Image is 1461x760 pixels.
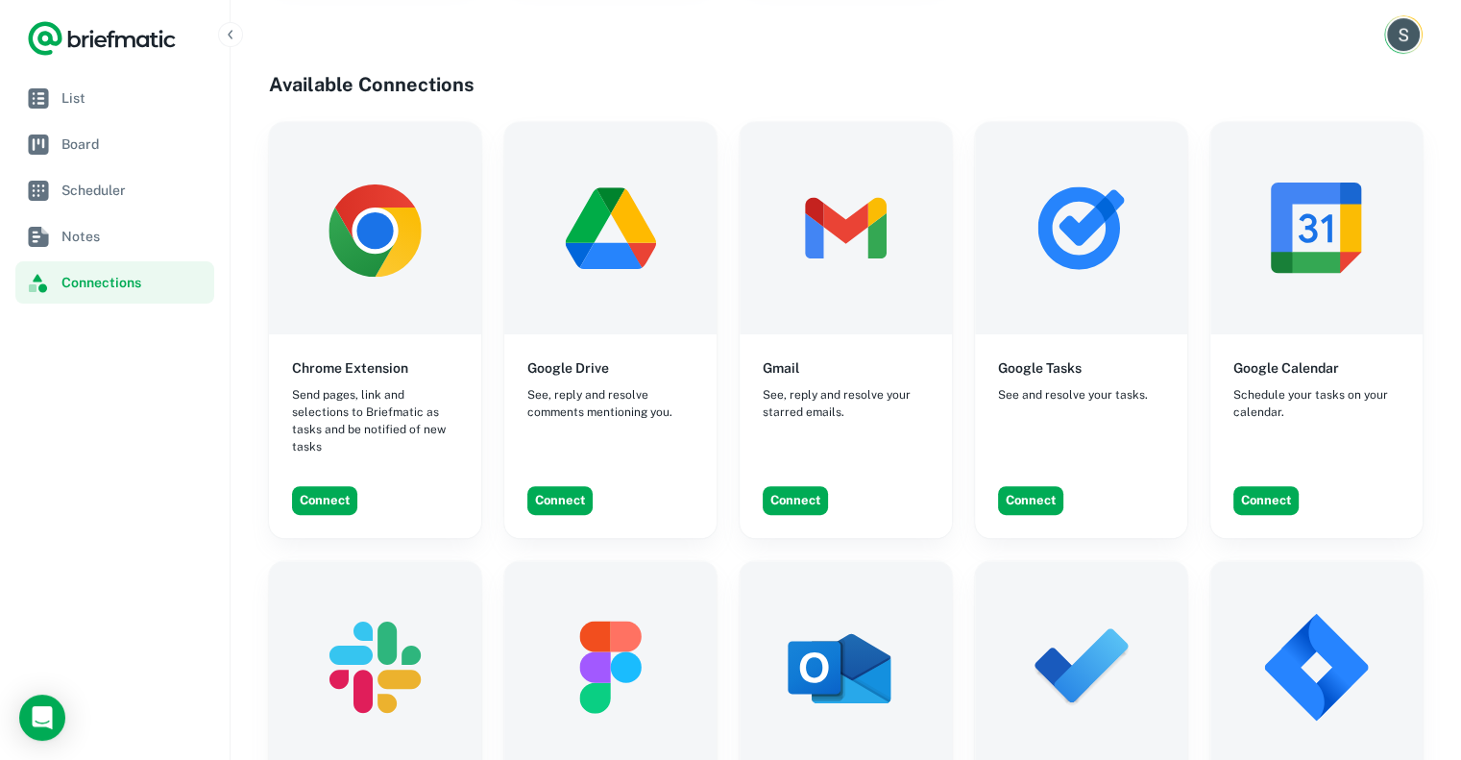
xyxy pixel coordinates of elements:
img: Google Tasks [975,122,1187,334]
img: Sam T [1387,18,1420,51]
span: Schedule your tasks on your calendar. [1233,386,1400,421]
img: Google Drive [504,122,717,334]
img: Google Calendar [1210,122,1423,334]
span: List [61,87,207,109]
a: List [15,77,214,119]
span: Send pages, link and selections to Briefmatic as tasks and be notified of new tasks [292,386,458,455]
h4: Available Connections [269,70,1423,99]
div: Open Intercom Messenger [19,695,65,741]
span: Scheduler [61,180,207,201]
button: Connect [527,486,593,515]
span: Board [61,134,207,155]
h6: Google Tasks [998,357,1082,379]
button: Connect [998,486,1063,515]
span: See and resolve your tasks. [998,386,1148,404]
h6: Google Drive [527,357,609,379]
img: Chrome Extension [269,122,481,334]
a: Scheduler [15,169,214,211]
a: Connections [15,261,214,304]
span: See, reply and resolve comments mentioning you. [527,386,694,421]
span: See, reply and resolve your starred emails. [763,386,929,421]
h6: Google Calendar [1233,357,1339,379]
a: Logo [27,19,177,58]
h6: Gmail [763,357,799,379]
h6: Chrome Extension [292,357,408,379]
button: Account button [1384,15,1423,54]
button: Connect [763,486,828,515]
a: Notes [15,215,214,257]
span: Notes [61,226,207,247]
a: Board [15,123,214,165]
img: Gmail [740,122,952,334]
button: Connect [1233,486,1299,515]
span: Connections [61,272,207,293]
button: Connect [292,486,357,515]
